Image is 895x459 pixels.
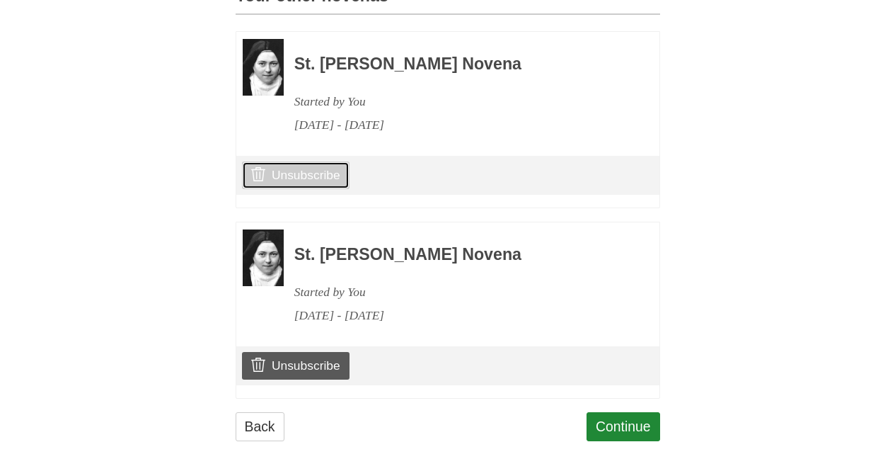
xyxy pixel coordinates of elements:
a: Unsubscribe [242,352,349,379]
h3: St. [PERSON_NAME] Novena [294,55,621,74]
div: Started by You [294,280,621,304]
h3: St. [PERSON_NAME] Novena [294,246,621,264]
a: Continue [587,412,660,441]
a: Back [236,412,284,441]
img: Novena image [243,229,284,286]
div: [DATE] - [DATE] [294,113,621,137]
div: [DATE] - [DATE] [294,304,621,327]
div: Started by You [294,90,621,113]
a: Unsubscribe [242,161,349,188]
img: Novena image [243,39,284,96]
